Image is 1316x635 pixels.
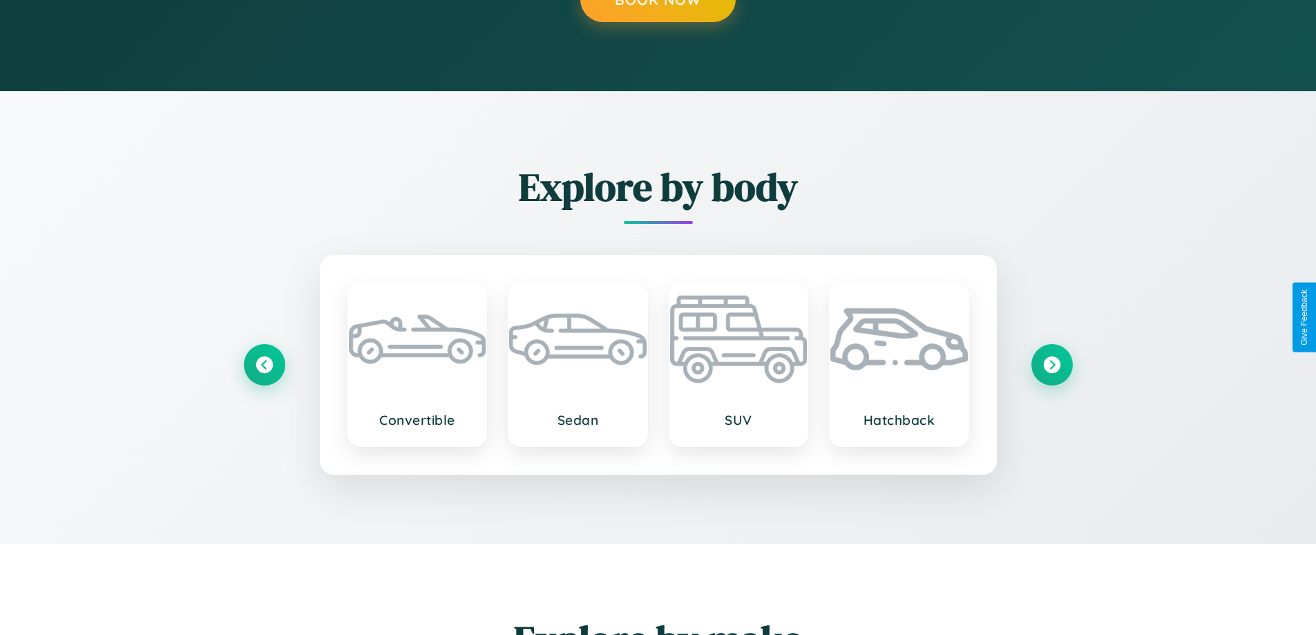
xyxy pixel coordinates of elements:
[523,412,633,428] h3: Sedan
[844,412,954,428] h3: Hatchback
[1299,290,1309,345] div: Give Feedback
[684,412,794,428] h3: SUV
[244,160,1073,214] h2: Explore by body
[363,412,473,428] h3: Convertible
